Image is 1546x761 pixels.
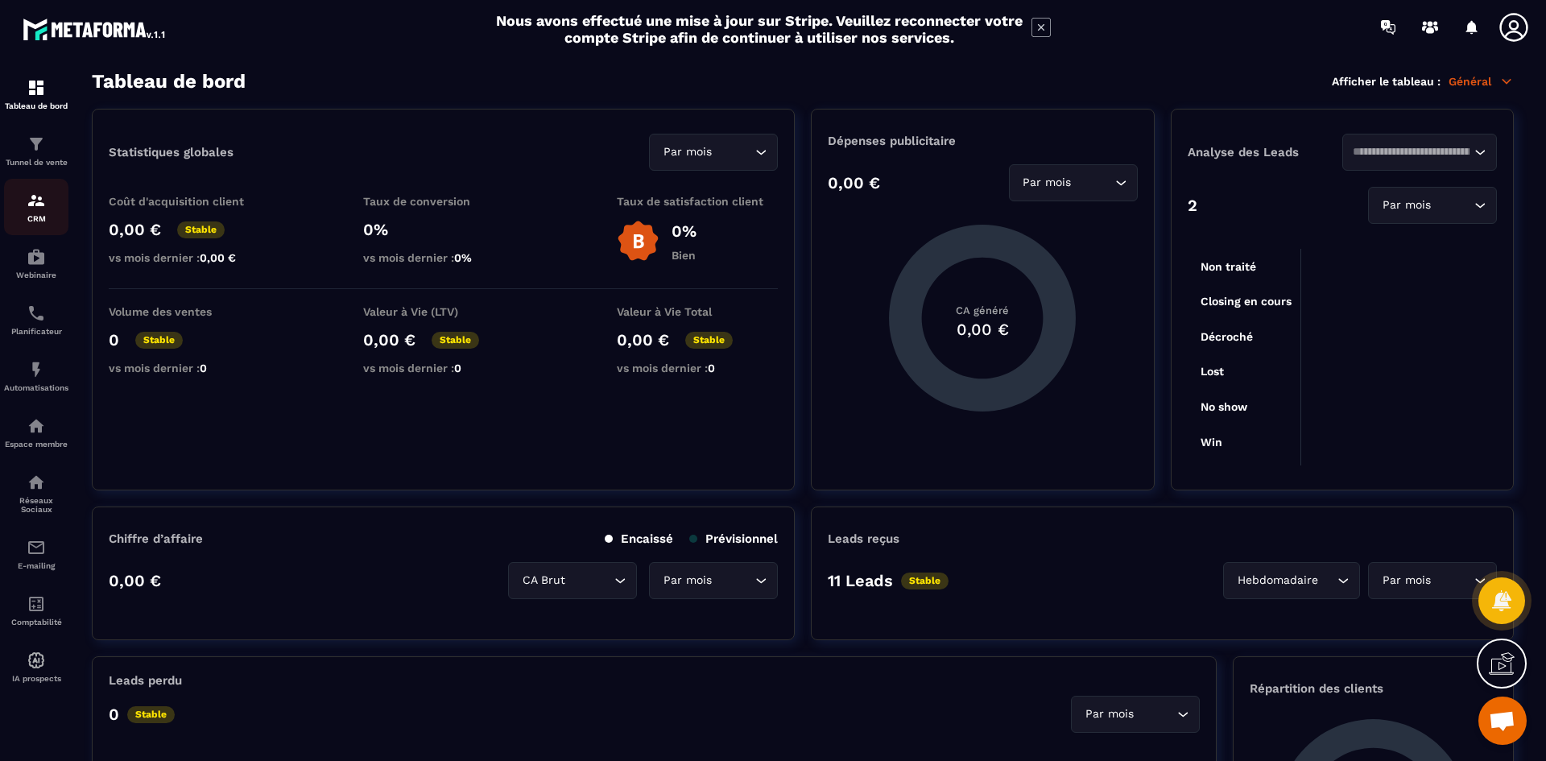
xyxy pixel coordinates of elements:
p: 0,00 € [828,173,880,192]
p: Tunnel de vente [4,158,68,167]
span: Hebdomadaire [1234,572,1321,589]
span: Par mois [1081,705,1137,723]
a: social-networksocial-networkRéseaux Sociaux [4,461,68,526]
input: Search for option [1075,174,1111,192]
p: IA prospects [4,674,68,683]
p: Encaissé [605,531,673,546]
p: Coût d'acquisition client [109,195,270,208]
span: 0 [708,362,715,374]
input: Search for option [715,572,751,589]
div: Search for option [1223,562,1360,599]
a: schedulerschedulerPlanificateur [4,292,68,348]
img: automations [27,247,46,267]
img: automations [27,360,46,379]
p: Espace membre [4,440,68,449]
div: Search for option [1009,164,1138,201]
tspan: Win [1201,436,1222,449]
p: 0% [672,221,697,241]
p: Répartition des clients [1250,681,1497,696]
p: vs mois dernier : [109,362,270,374]
p: 0,00 € [617,330,669,349]
p: vs mois dernier : [617,362,778,374]
p: CRM [4,214,68,223]
p: Taux de satisfaction client [617,195,778,208]
p: Chiffre d’affaire [109,531,203,546]
p: Webinaire [4,271,68,279]
p: Stable [135,332,183,349]
img: social-network [27,473,46,492]
a: Ouvrir le chat [1478,697,1527,745]
p: Volume des ventes [109,305,270,318]
input: Search for option [1434,196,1470,214]
div: Search for option [1342,134,1497,171]
p: Comptabilité [4,618,68,627]
tspan: No show [1201,400,1248,413]
p: vs mois dernier : [363,251,524,264]
p: 0,00 € [109,571,161,590]
p: 0 [109,330,119,349]
tspan: Lost [1201,365,1224,378]
span: Par mois [1379,572,1434,589]
p: Valeur à Vie (LTV) [363,305,524,318]
a: formationformationTunnel de vente [4,122,68,179]
p: Réseaux Sociaux [4,496,68,514]
a: automationsautomationsEspace membre [4,404,68,461]
a: formationformationTableau de bord [4,66,68,122]
p: Afficher le tableau : [1332,75,1441,88]
p: Taux de conversion [363,195,524,208]
p: 0% [363,220,524,239]
p: Statistiques globales [109,145,234,159]
p: Stable [685,332,733,349]
h2: Nous avons effectué une mise à jour sur Stripe. Veuillez reconnecter votre compte Stripe afin de ... [495,12,1023,46]
a: formationformationCRM [4,179,68,235]
p: vs mois dernier : [109,251,270,264]
img: automations [27,416,46,436]
div: Search for option [649,134,778,171]
img: automations [27,651,46,670]
span: Par mois [659,143,715,161]
tspan: Décroché [1201,330,1253,343]
div: Search for option [649,562,778,599]
span: 0% [454,251,472,264]
p: Stable [177,221,225,238]
p: Dépenses publicitaire [828,134,1137,148]
p: Général [1449,74,1514,89]
p: Leads reçus [828,531,899,546]
p: Planificateur [4,327,68,336]
input: Search for option [1321,572,1333,589]
p: Automatisations [4,383,68,392]
p: Stable [127,706,175,723]
tspan: Closing en cours [1201,295,1292,308]
img: formation [27,78,46,97]
p: 0,00 € [363,330,415,349]
span: CA Brut [519,572,568,589]
span: Par mois [659,572,715,589]
div: Search for option [1368,187,1497,224]
input: Search for option [1434,572,1470,589]
p: Tableau de bord [4,101,68,110]
p: E-mailing [4,561,68,570]
img: formation [27,134,46,154]
p: Stable [432,332,479,349]
span: 0 [454,362,461,374]
span: 0,00 € [200,251,236,264]
p: Prévisionnel [689,531,778,546]
input: Search for option [715,143,751,161]
img: logo [23,14,167,43]
a: automationsautomationsAutomatisations [4,348,68,404]
a: emailemailE-mailing [4,526,68,582]
img: b-badge-o.b3b20ee6.svg [617,220,659,263]
div: Search for option [1071,696,1200,733]
img: accountant [27,594,46,614]
h3: Tableau de bord [92,70,246,93]
p: 0,00 € [109,220,161,239]
div: Search for option [1368,562,1497,599]
span: Par mois [1019,174,1075,192]
img: formation [27,191,46,210]
span: 0 [200,362,207,374]
p: 2 [1188,196,1197,215]
input: Search for option [1353,143,1470,161]
p: 0 [109,705,119,724]
img: email [27,538,46,557]
p: Leads perdu [109,673,182,688]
